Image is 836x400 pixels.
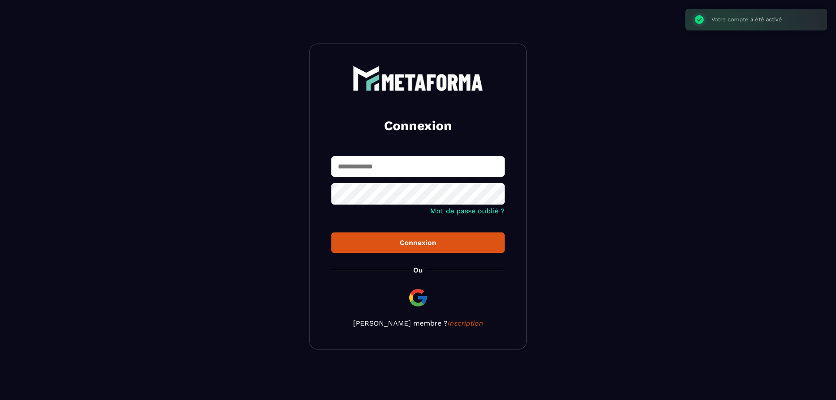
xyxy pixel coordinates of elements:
[331,319,505,327] p: [PERSON_NAME] membre ?
[331,232,505,253] button: Connexion
[342,117,494,134] h2: Connexion
[353,66,483,91] img: logo
[413,266,423,274] p: Ou
[338,239,498,247] div: Connexion
[448,319,483,327] a: Inscription
[430,207,505,215] a: Mot de passe oublié ?
[331,66,505,91] a: logo
[408,287,428,308] img: google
